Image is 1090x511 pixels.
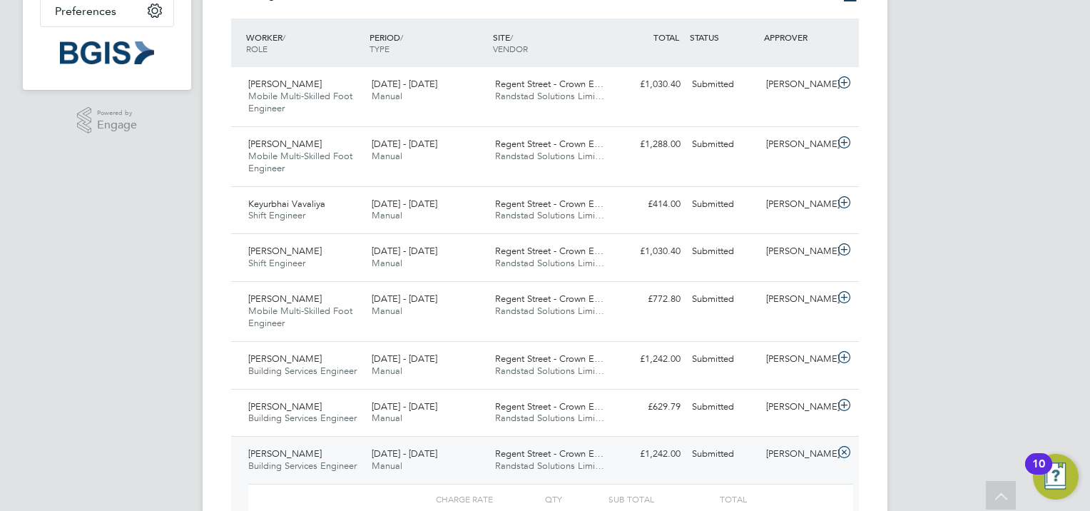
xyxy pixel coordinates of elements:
[493,490,562,507] div: QTY
[760,288,835,311] div: [PERSON_NAME]
[686,133,760,156] div: Submitted
[495,400,603,413] span: Regent Street - Crown E…
[612,442,686,466] div: £1,242.00
[612,348,686,371] div: £1,242.00
[372,257,402,269] span: Manual
[686,395,760,419] div: Submitted
[612,395,686,419] div: £629.79
[760,442,835,466] div: [PERSON_NAME]
[654,490,746,507] div: Total
[760,395,835,419] div: [PERSON_NAME]
[372,460,402,472] span: Manual
[372,78,437,90] span: [DATE] - [DATE]
[495,198,603,210] span: Regent Street - Crown E…
[372,365,402,377] span: Manual
[495,150,604,162] span: Randstad Solutions Limi…
[248,412,357,424] span: Building Services Engineer
[495,305,604,317] span: Randstad Solutions Limi…
[248,305,352,329] span: Mobile Multi-Skilled Foot Engineer
[372,447,437,460] span: [DATE] - [DATE]
[562,490,654,507] div: Sub Total
[686,24,760,50] div: STATUS
[653,31,679,43] span: TOTAL
[495,90,604,102] span: Randstad Solutions Limi…
[372,245,437,257] span: [DATE] - [DATE]
[489,24,613,61] div: SITE
[248,257,305,269] span: Shift Engineer
[248,78,322,90] span: [PERSON_NAME]
[686,193,760,216] div: Submitted
[282,31,285,43] span: /
[686,348,760,371] div: Submitted
[372,400,437,413] span: [DATE] - [DATE]
[495,353,603,365] span: Regent Street - Crown E…
[612,193,686,216] div: £414.00
[495,365,604,377] span: Randstad Solutions Limi…
[248,400,322,413] span: [PERSON_NAME]
[686,73,760,96] div: Submitted
[686,288,760,311] div: Submitted
[370,43,389,54] span: TYPE
[372,90,402,102] span: Manual
[400,31,403,43] span: /
[495,293,603,305] span: Regent Street - Crown E…
[1033,454,1079,500] button: Open Resource Center, 10 new notifications
[372,198,437,210] span: [DATE] - [DATE]
[760,73,835,96] div: [PERSON_NAME]
[760,240,835,263] div: [PERSON_NAME]
[243,24,366,61] div: WORKER
[248,198,325,210] span: Keyurbhai Vavaliya
[760,24,835,50] div: APPROVER
[248,293,322,305] span: [PERSON_NAME]
[372,305,402,317] span: Manual
[510,31,513,43] span: /
[760,193,835,216] div: [PERSON_NAME]
[248,353,322,365] span: [PERSON_NAME]
[495,245,603,257] span: Regent Street - Crown E…
[612,133,686,156] div: £1,288.00
[401,490,493,507] div: Charge rate
[248,365,357,377] span: Building Services Engineer
[495,460,604,472] span: Randstad Solutions Limi…
[495,209,604,221] span: Randstad Solutions Limi…
[372,293,437,305] span: [DATE] - [DATE]
[686,442,760,466] div: Submitted
[372,353,437,365] span: [DATE] - [DATE]
[372,150,402,162] span: Manual
[760,348,835,371] div: [PERSON_NAME]
[495,257,604,269] span: Randstad Solutions Limi…
[372,138,437,150] span: [DATE] - [DATE]
[40,41,174,64] a: Go to home page
[248,138,322,150] span: [PERSON_NAME]
[686,240,760,263] div: Submitted
[760,133,835,156] div: [PERSON_NAME]
[612,73,686,96] div: £1,030.40
[248,150,352,174] span: Mobile Multi-Skilled Foot Engineer
[248,460,357,472] span: Building Services Engineer
[372,412,402,424] span: Manual
[77,107,138,134] a: Powered byEngage
[97,107,137,119] span: Powered by
[495,447,603,460] span: Regent Street - Crown E…
[248,245,322,257] span: [PERSON_NAME]
[495,412,604,424] span: Randstad Solutions Limi…
[612,240,686,263] div: £1,030.40
[495,138,603,150] span: Regent Street - Crown E…
[366,24,489,61] div: PERIOD
[97,119,137,131] span: Engage
[55,4,116,18] span: Preferences
[248,447,322,460] span: [PERSON_NAME]
[60,41,154,64] img: bgis-logo-retina.png
[248,209,305,221] span: Shift Engineer
[612,288,686,311] div: £772.80
[495,78,603,90] span: Regent Street - Crown E…
[372,209,402,221] span: Manual
[493,43,528,54] span: VENDOR
[246,43,268,54] span: ROLE
[248,90,352,114] span: Mobile Multi-Skilled Foot Engineer
[1032,464,1045,482] div: 10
